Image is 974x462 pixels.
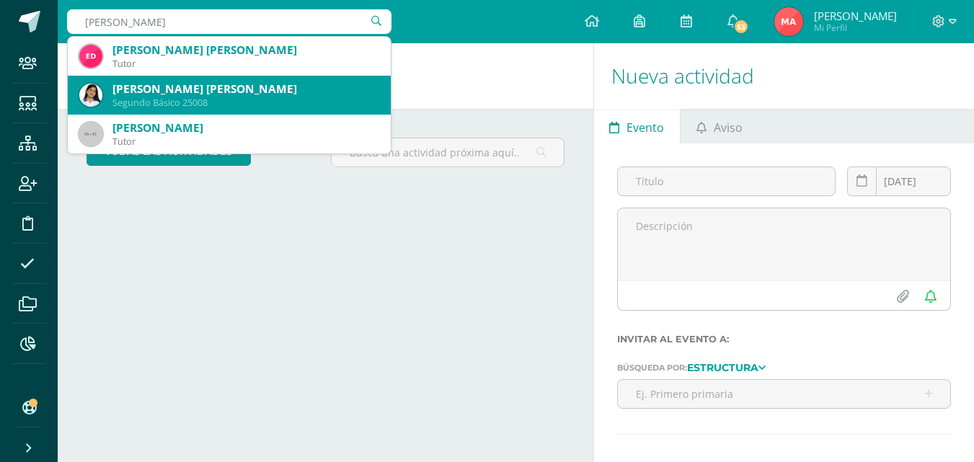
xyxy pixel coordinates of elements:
[627,110,664,145] span: Evento
[594,109,680,143] a: Evento
[687,362,766,372] a: Estructura
[112,43,379,58] div: [PERSON_NAME] [PERSON_NAME]
[112,120,379,136] div: [PERSON_NAME]
[617,363,687,373] span: Búsqueda por:
[687,361,758,374] strong: Estructura
[79,123,102,146] img: 45x45
[618,167,835,195] input: Título
[332,138,563,166] input: Busca una actividad próxima aquí...
[774,7,803,36] img: 8d3d044f6c5e0d360e86203a217bbd6d.png
[112,58,379,70] div: Tutor
[617,334,951,345] label: Invitar al evento a:
[681,109,758,143] a: Aviso
[814,9,897,23] span: [PERSON_NAME]
[67,9,391,34] input: Busca un usuario...
[848,167,950,195] input: Fecha de entrega
[112,81,379,97] div: [PERSON_NAME] [PERSON_NAME]
[618,380,950,408] input: Ej. Primero primaria
[112,97,379,109] div: Segundo Básico 25008
[814,22,897,34] span: Mi Perfil
[79,84,102,107] img: 33ccc203cb5635949fbcb43bf84f06ab.png
[714,110,743,145] span: Aviso
[611,43,957,109] h1: Nueva actividad
[79,45,102,68] img: 91bb610bf3f94c3c4c15a2297e3c86bc.png
[112,136,379,148] div: Tutor
[733,19,749,35] span: 53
